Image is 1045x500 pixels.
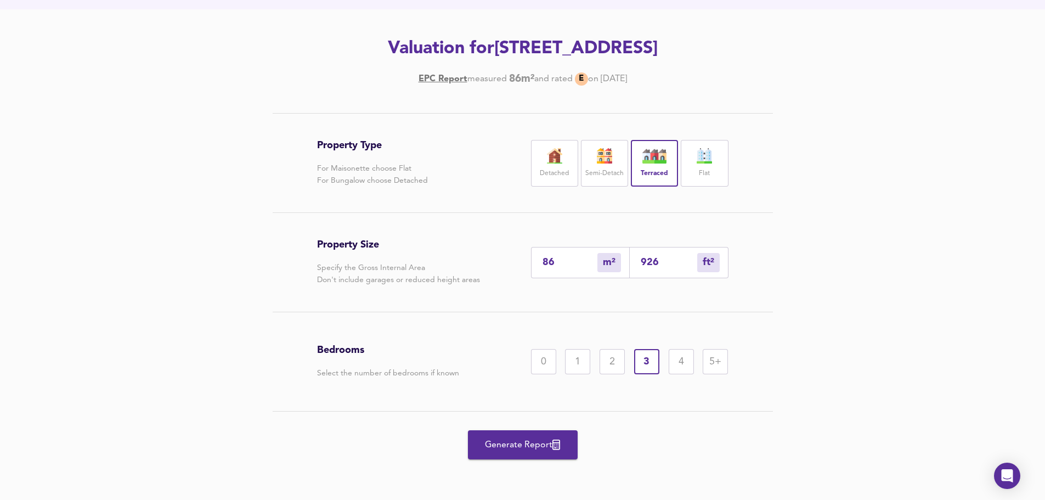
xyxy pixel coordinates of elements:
p: Select the number of bedrooms if known [317,367,459,379]
p: Specify the Gross Internal Area Don't include garages or reduced height areas [317,262,480,286]
img: house-icon [591,148,618,164]
label: Semi-Detach [585,167,624,181]
div: measured [467,73,507,85]
h3: Property Type [317,139,428,151]
b: 86 m² [509,73,534,85]
div: 2 [600,349,625,374]
input: Sqft [641,257,697,268]
h3: Property Size [317,239,480,251]
img: flat-icon [691,148,718,164]
div: E [575,72,588,86]
h3: Bedrooms [317,344,459,356]
img: house-icon [641,148,668,164]
img: house-icon [541,148,568,164]
p: For Maisonette choose Flat For Bungalow choose Detached [317,162,428,187]
h2: Valuation for [STREET_ADDRESS] [212,37,833,61]
div: 5+ [703,349,728,374]
div: 0 [531,349,556,374]
label: Terraced [641,167,668,181]
div: Open Intercom Messenger [994,463,1020,489]
label: Detached [540,167,569,181]
div: m² [597,253,621,272]
div: 4 [669,349,694,374]
div: Semi-Detach [581,140,628,187]
button: Generate Report [468,430,578,459]
div: on [588,73,598,85]
div: 1 [565,349,590,374]
div: and rated [534,73,573,85]
div: 3 [634,349,659,374]
a: EPC Report [419,73,467,85]
div: [DATE] [419,72,627,86]
div: Detached [531,140,578,187]
input: Enter sqm [543,257,597,268]
div: Terraced [631,140,678,187]
span: Generate Report [479,437,567,453]
div: Flat [681,140,728,187]
label: Flat [699,167,710,181]
div: m² [697,253,720,272]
